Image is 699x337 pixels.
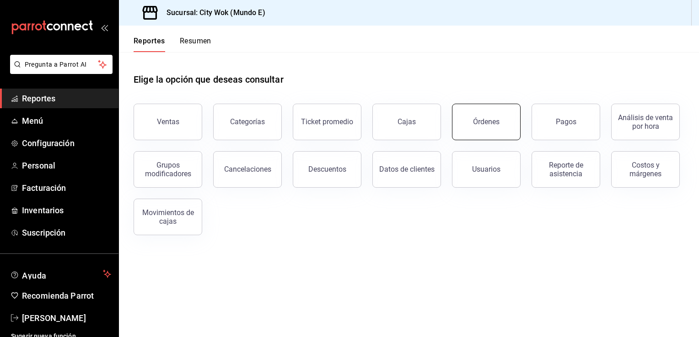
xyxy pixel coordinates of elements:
[213,104,282,140] button: Categorías
[180,37,211,52] button: Resumen
[556,117,576,126] div: Pagos
[293,104,361,140] button: Ticket promedio
[398,117,416,126] div: Cajas
[379,165,435,174] div: Datos de clientes
[101,24,108,31] button: open_drawer_menu
[308,165,346,174] div: Descuentos
[22,269,99,279] span: Ayuda
[473,117,500,126] div: Órdenes
[134,37,211,52] div: navigation tabs
[224,165,271,174] div: Cancelaciones
[22,226,111,239] span: Suscripción
[617,113,674,131] div: Análisis de venta por hora
[140,208,196,226] div: Movimientos de cajas
[230,117,265,126] div: Categorías
[134,199,202,235] button: Movimientos de cajas
[532,151,600,188] button: Reporte de asistencia
[472,165,500,174] div: Usuarios
[452,151,521,188] button: Usuarios
[532,104,600,140] button: Pagos
[22,182,111,194] span: Facturación
[25,60,98,69] span: Pregunta a Parrot AI
[372,151,441,188] button: Datos de clientes
[22,115,111,127] span: Menú
[134,151,202,188] button: Grupos modificadores
[22,159,111,172] span: Personal
[10,55,113,74] button: Pregunta a Parrot AI
[611,104,680,140] button: Análisis de venta por hora
[157,117,179,126] div: Ventas
[611,151,680,188] button: Costos y márgenes
[140,161,196,178] div: Grupos modificadores
[213,151,282,188] button: Cancelaciones
[6,66,113,76] a: Pregunta a Parrot AI
[372,104,441,140] button: Cajas
[134,73,284,86] h1: Elige la opción que deseas consultar
[159,7,265,18] h3: Sucursal: City Wok (Mundo E)
[22,290,111,302] span: Recomienda Parrot
[22,204,111,216] span: Inventarios
[617,161,674,178] div: Costos y márgenes
[134,37,165,52] button: Reportes
[22,312,111,324] span: [PERSON_NAME]
[538,161,594,178] div: Reporte de asistencia
[134,104,202,140] button: Ventas
[293,151,361,188] button: Descuentos
[22,137,111,149] span: Configuración
[301,117,353,126] div: Ticket promedio
[452,104,521,140] button: Órdenes
[22,92,111,105] span: Reportes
